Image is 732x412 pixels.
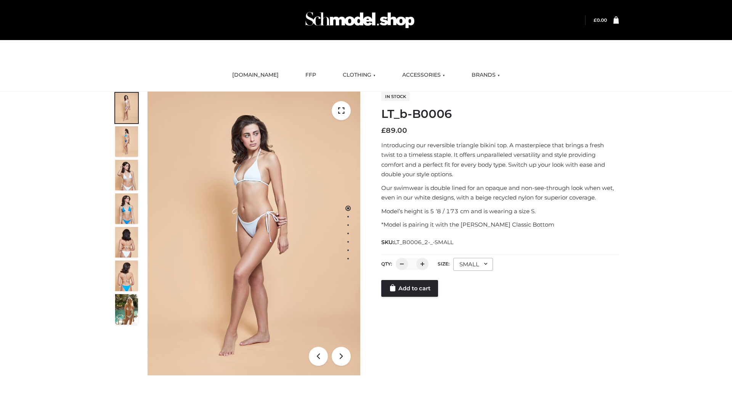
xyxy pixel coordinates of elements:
h1: LT_b-B0006 [381,107,619,121]
img: ArielClassicBikiniTop_CloudNine_AzureSky_OW114ECO_3-scaled.jpg [115,160,138,190]
p: Our swimwear is double lined for an opaque and non-see-through look when wet, even in our white d... [381,183,619,203]
img: ArielClassicBikiniTop_CloudNine_AzureSky_OW114ECO_2-scaled.jpg [115,126,138,157]
a: £0.00 [594,17,607,23]
img: Schmodel Admin 964 [303,5,417,35]
img: ArielClassicBikiniTop_CloudNine_AzureSky_OW114ECO_8-scaled.jpg [115,261,138,291]
a: ACCESSORIES [396,67,451,84]
bdi: 89.00 [381,126,407,135]
p: *Model is pairing it with the [PERSON_NAME] Classic Bottom [381,220,619,230]
img: ArielClassicBikiniTop_CloudNine_AzureSky_OW114ECO_1 [148,92,360,375]
span: £ [381,126,386,135]
a: FFP [300,67,322,84]
span: SKU: [381,238,454,247]
p: Introducing our reversible triangle bikini top. A masterpiece that brings a fresh twist to a time... [381,140,619,179]
label: QTY: [381,261,392,267]
img: ArielClassicBikiniTop_CloudNine_AzureSky_OW114ECO_7-scaled.jpg [115,227,138,257]
a: BRANDS [466,67,506,84]
span: LT_B0006_2-_-SMALL [394,239,453,246]
img: ArielClassicBikiniTop_CloudNine_AzureSky_OW114ECO_4-scaled.jpg [115,193,138,224]
span: In stock [381,92,410,101]
a: CLOTHING [337,67,381,84]
span: £ [594,17,597,23]
img: Arieltop_CloudNine_AzureSky2.jpg [115,294,138,325]
a: [DOMAIN_NAME] [226,67,284,84]
label: Size: [438,261,449,267]
a: Add to cart [381,280,438,297]
p: Model’s height is 5 ‘8 / 173 cm and is wearing a size S. [381,206,619,216]
img: ArielClassicBikiniTop_CloudNine_AzureSky_OW114ECO_1-scaled.jpg [115,93,138,123]
div: SMALL [453,258,493,271]
bdi: 0.00 [594,17,607,23]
